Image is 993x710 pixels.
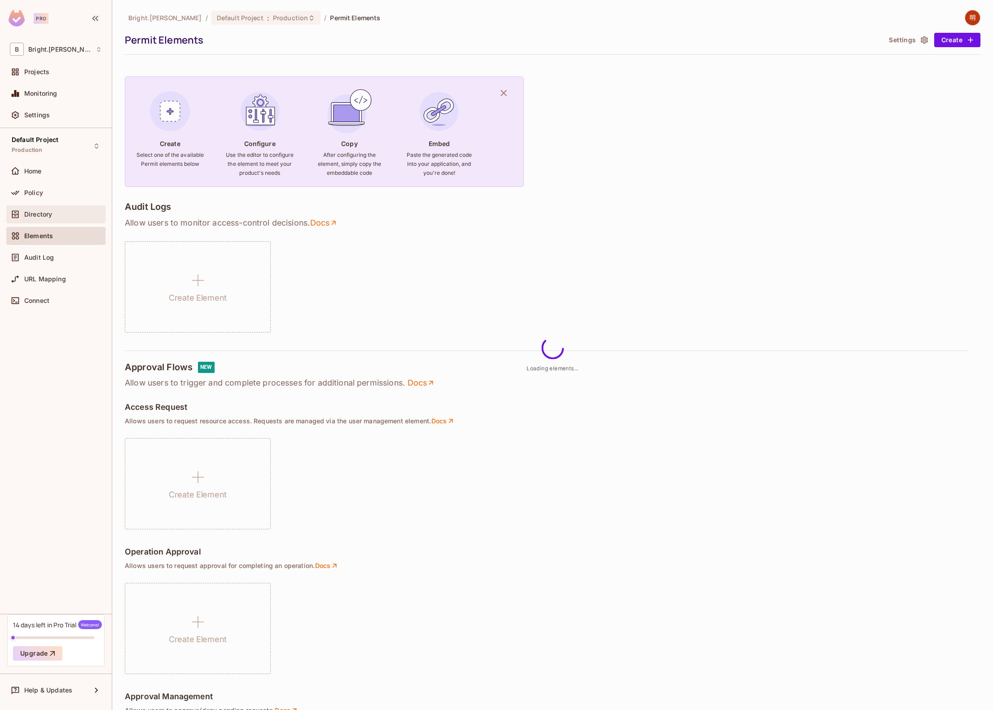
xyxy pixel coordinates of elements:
[125,403,187,412] h5: Access Request
[24,189,43,196] span: Policy
[965,10,980,25] img: Lee明
[136,151,204,169] h6: Select one of the available Permit elements below
[12,136,58,143] span: Default Project
[125,562,980,570] p: Allows users to request approval for completing an operation .
[405,151,473,177] h6: Paste the generated code into your application, and you're done!
[206,13,208,22] li: /
[267,14,270,22] span: :
[125,377,980,388] p: Allow users to trigger and complete processes for additional permissions.
[429,139,450,148] h4: Embed
[431,417,455,425] a: Docs
[78,620,102,629] span: Welcome!
[24,275,66,283] span: URL Mapping
[236,87,284,136] img: Configure Element
[324,13,326,22] li: /
[934,33,980,47] button: Create
[415,87,463,136] img: Embed Element
[198,362,214,373] div: NEW
[24,687,72,694] span: Help & Updates
[125,201,171,212] h4: Audit Logs
[24,168,42,175] span: Home
[146,87,194,136] img: Create Element
[169,291,227,305] h1: Create Element
[125,692,213,701] h5: Approval Management
[13,646,62,661] button: Upgrade
[310,217,338,228] a: Docs
[24,254,54,261] span: Audit Log
[13,620,102,629] div: 14 days left in Pro Trial
[125,417,980,425] p: Allows users to request resource access. Requests are managed via the user management element .
[325,87,373,136] img: Copy Element
[24,297,49,304] span: Connect
[226,151,294,177] h6: Use the editor to configure the element to meet your product's needs
[10,43,24,56] span: B
[24,90,57,97] span: Monitoring
[169,488,227,501] h1: Create Element
[24,211,52,218] span: Directory
[341,139,357,148] h4: Copy
[125,547,201,556] h5: Operation Approval
[330,13,380,22] span: Permit Elements
[407,377,435,388] a: Docs
[12,146,43,154] span: Production
[28,46,91,53] span: Workspace: Bright.Lee
[244,139,276,148] h4: Configure
[24,68,49,75] span: Projects
[160,139,180,148] h4: Create
[125,33,881,47] div: Permit Elements
[128,13,202,22] span: the active workspace
[24,111,50,119] span: Settings
[315,562,339,570] a: Docs
[315,151,383,177] h6: After configuring the element, simply copy the embeddable code
[169,633,227,646] h1: Create Element
[527,365,579,372] span: Loading elements...
[273,13,308,22] span: Production
[9,10,25,27] img: SReyMgAAAABJRU5ErkJggg==
[125,362,193,373] h4: Approval Flows
[217,13,264,22] span: Default Project
[885,33,930,47] button: Settings
[125,217,980,228] p: Allow users to monitor access-control decisions .
[34,13,48,24] div: Pro
[24,232,53,240] span: Elements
